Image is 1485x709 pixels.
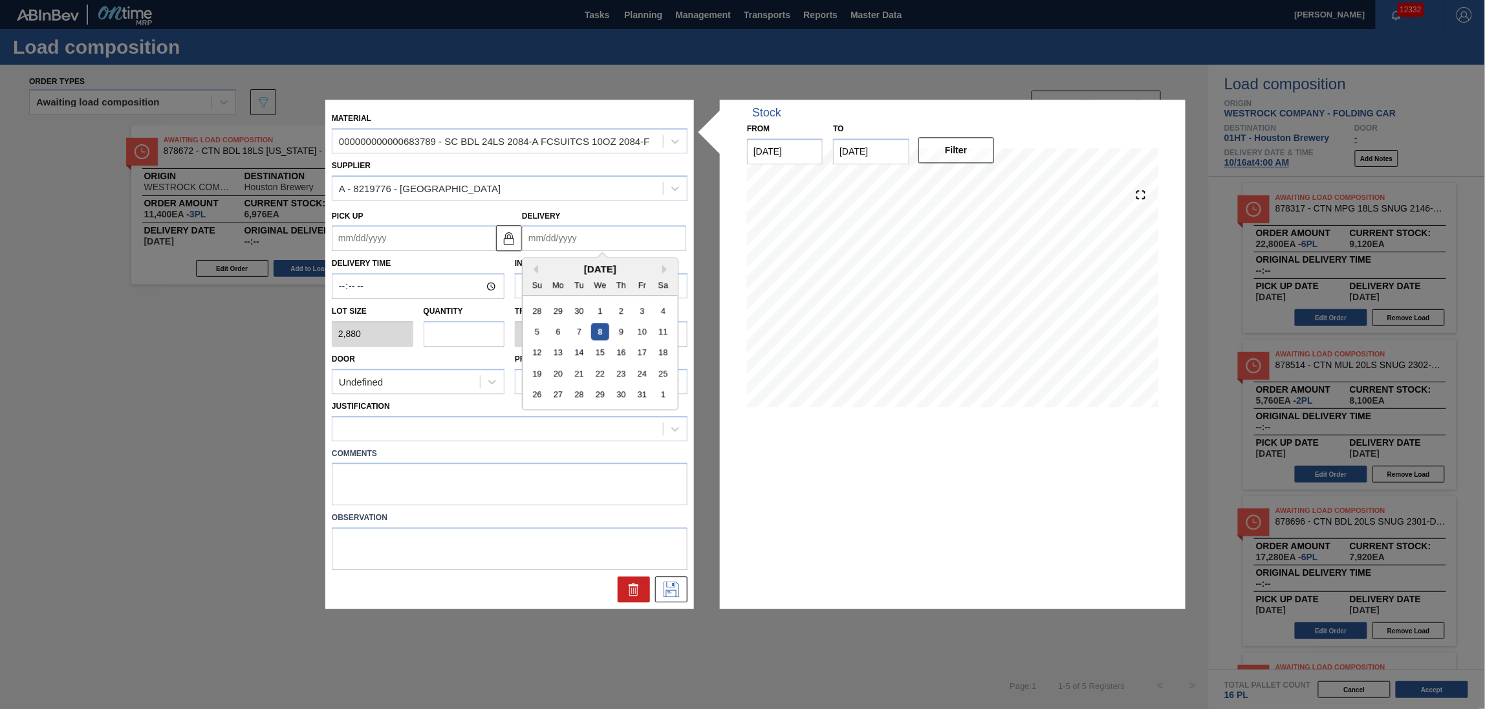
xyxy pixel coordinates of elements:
[570,323,588,341] div: Choose Tuesday, October 7th, 2025
[550,365,567,383] div: Choose Monday, October 20th, 2025
[633,386,651,404] div: Choose Friday, October 31st, 2025
[332,161,371,170] label: Supplier
[918,137,994,163] button: Filter
[662,265,671,274] button: Next Month
[550,344,567,362] div: Choose Monday, October 13th, 2025
[633,323,651,341] div: Choose Friday, October 10th, 2025
[522,226,686,252] input: mm/dd/yyyy
[550,323,567,341] div: Choose Monday, October 6th, 2025
[655,276,672,294] div: Sa
[612,323,630,341] div: Choose Thursday, October 9th, 2025
[655,386,672,404] div: Choose Saturday, November 1st, 2025
[655,577,688,603] div: Save Suggestion
[591,386,609,404] div: Choose Wednesday, October 29th, 2025
[612,302,630,320] div: Choose Thursday, October 2nd, 2025
[339,183,501,194] div: A - 8219776 - [GEOGRAPHIC_DATA]
[591,323,609,341] div: Choose Wednesday, October 8th, 2025
[332,255,504,274] label: Delivery Time
[550,276,567,294] div: Mo
[528,323,546,341] div: Choose Sunday, October 5th, 2025
[339,376,383,387] div: Undefined
[528,302,546,320] div: Choose Sunday, September 28th, 2025
[570,344,588,362] div: Choose Tuesday, October 14th, 2025
[633,344,651,362] div: Choose Friday, October 17th, 2025
[332,226,496,252] input: mm/dd/yyyy
[612,344,630,362] div: Choose Thursday, October 16th, 2025
[833,138,909,164] input: mm/dd/yyyy
[591,365,609,383] div: Choose Wednesday, October 22nd, 2025
[655,344,672,362] div: Choose Saturday, October 18th, 2025
[655,365,672,383] div: Choose Saturday, October 25th, 2025
[747,124,770,133] label: From
[618,577,650,603] div: Delete Suggestion
[633,302,651,320] div: Choose Friday, October 3rd, 2025
[332,444,688,463] label: Comments
[570,276,588,294] div: Tu
[515,354,587,364] label: Production Line
[570,302,588,320] div: Choose Tuesday, September 30th, 2025
[332,509,688,528] label: Observation
[523,264,678,275] div: [DATE]
[612,365,630,383] div: Choose Thursday, October 23rd, 2025
[550,386,567,404] div: Choose Monday, October 27th, 2025
[591,344,609,362] div: Choose Wednesday, October 15th, 2025
[501,230,517,246] img: locked
[655,323,672,341] div: Choose Saturday, October 11th, 2025
[570,386,588,404] div: Choose Tuesday, October 28th, 2025
[591,302,609,320] div: Choose Wednesday, October 1st, 2025
[550,302,567,320] div: Choose Monday, September 29th, 2025
[528,386,546,404] div: Choose Sunday, October 26th, 2025
[332,212,363,221] label: Pick up
[332,303,413,322] label: Lot size
[529,265,538,274] button: Previous Month
[633,365,651,383] div: Choose Friday, October 24th, 2025
[526,301,673,406] div: month 2025-10
[570,365,588,383] div: Choose Tuesday, October 21st, 2025
[515,307,547,316] label: Trucks
[332,402,390,411] label: Justification
[612,276,630,294] div: Th
[332,114,371,123] label: Material
[612,386,630,404] div: Choose Thursday, October 30th, 2025
[752,106,781,120] div: Stock
[496,225,522,251] button: locked
[515,259,556,268] label: Incoterm
[633,276,651,294] div: Fr
[655,302,672,320] div: Choose Saturday, October 4th, 2025
[339,136,650,147] div: 000000000000683789 - SC BDL 24LS 2084-A FCSUITCS 10OZ 2084-F
[424,307,463,316] label: Quantity
[528,365,546,383] div: Choose Sunday, October 19th, 2025
[747,138,823,164] input: mm/dd/yyyy
[528,344,546,362] div: Choose Sunday, October 12th, 2025
[833,124,843,133] label: to
[332,354,355,364] label: Door
[528,276,546,294] div: Su
[591,276,609,294] div: We
[522,212,561,221] label: Delivery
